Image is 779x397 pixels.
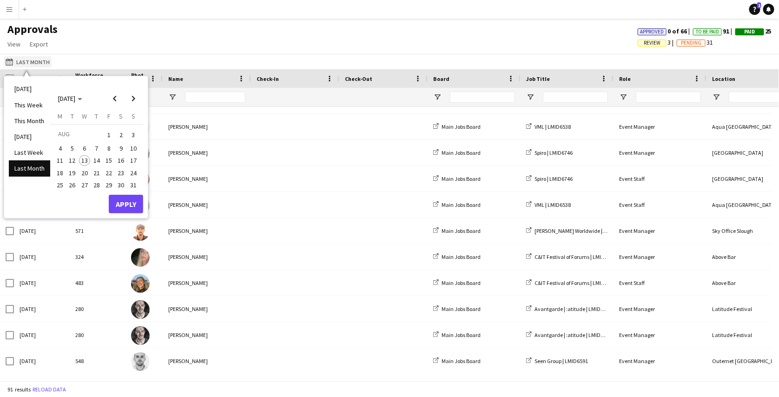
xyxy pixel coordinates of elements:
a: Seen Group | LMID6591 [526,357,588,364]
button: Open Filter Menu [168,93,177,101]
button: 05-08-2025 [66,142,78,154]
span: Name [168,75,183,82]
span: 25 [54,179,66,191]
span: Avantgarde | :atitude | LMID6585 [535,305,612,312]
span: Review [644,40,660,46]
img: Przemyslaw Grabowski [131,222,150,241]
button: Reload data [31,384,68,395]
span: 3 [128,128,139,141]
span: Pending [681,40,701,46]
span: Main Jobs Board [442,149,481,156]
button: 15-08-2025 [103,154,115,166]
button: 12-08-2025 [66,154,78,166]
div: Event Manager [614,140,706,165]
div: [DATE] [14,296,70,322]
img: Arthur Thomas [131,326,150,345]
span: Paid [745,29,755,35]
a: Main Jobs Board [433,253,481,260]
span: Check-In [257,75,279,82]
li: Last Month [9,160,50,176]
span: [PERSON_NAME] Worldwide | Slough | [535,227,622,234]
span: Spiro | LMID6746 [535,149,573,156]
span: Main Jobs Board [442,305,481,312]
span: Role [619,75,631,82]
span: 14 [91,155,102,166]
span: 26 [67,179,78,191]
a: Avantgarde | :atitude | LMID6585 [526,331,612,338]
div: [DATE] [14,348,70,374]
a: VML | LMID6538 [526,201,571,208]
button: 11-08-2025 [54,154,66,166]
td: AUG [54,128,103,142]
span: 5 [67,143,78,154]
button: Open Filter Menu [526,93,535,101]
span: T [71,112,74,120]
span: 19 [67,167,78,179]
div: Event Manager [614,348,706,374]
button: 01-08-2025 [103,128,115,142]
button: 25-08-2025 [54,179,66,191]
button: 19-08-2025 [66,167,78,179]
a: Main Jobs Board [433,305,481,312]
button: 06-08-2025 [79,142,91,154]
span: Main Jobs Board [442,175,481,182]
div: [PERSON_NAME] [163,348,251,374]
button: 27-08-2025 [79,179,91,191]
button: 31-08-2025 [127,179,139,191]
div: 324 [70,244,125,270]
span: Main Jobs Board [442,201,481,208]
span: C&IT Festival of Forums | LMID6493 [535,253,616,260]
a: Export [26,38,52,50]
span: Export [30,40,48,48]
button: 30-08-2025 [115,179,127,191]
button: 10-08-2025 [127,142,139,154]
div: [DATE] [14,218,70,244]
a: C&IT Festival of Forums | LMID6493 [526,253,616,260]
span: 13 [79,155,90,166]
a: Spiro | LMID6746 [526,149,573,156]
span: 16 [116,155,127,166]
span: Avantgarde | :atitude | LMID6585 [535,331,612,338]
button: 14-08-2025 [91,154,103,166]
span: Job Title [526,75,550,82]
span: 7 [91,143,102,154]
span: Photo [131,72,146,86]
a: C&IT Festival of Forums | LMID6493 [526,279,616,286]
span: 30 [116,179,127,191]
button: Next month [124,89,143,108]
button: 23-08-2025 [115,167,127,179]
button: 07-08-2025 [91,142,103,154]
div: 548 [70,348,125,374]
input: Board Filter Input [450,92,515,103]
li: [DATE] [9,129,50,145]
img: Emma Kelly [131,248,150,267]
span: 15 [103,155,114,166]
div: [PERSON_NAME] [163,140,251,165]
span: Date [20,75,33,82]
button: Open Filter Menu [433,93,442,101]
a: Spiro | LMID6746 [526,175,573,182]
span: 4 [54,143,66,154]
span: 25 [735,27,772,35]
span: 6 [79,143,90,154]
span: 0 of 66 [638,27,693,35]
li: Last Week [9,145,50,160]
span: F [107,112,111,120]
span: W [82,112,87,120]
button: 13-08-2025 [79,154,91,166]
a: Main Jobs Board [433,201,481,208]
span: 27 [79,179,90,191]
button: 20-08-2025 [79,167,91,179]
div: [PERSON_NAME] [163,296,251,322]
span: S [119,112,123,120]
span: 31 [677,38,713,46]
button: 16-08-2025 [115,154,127,166]
span: To Be Paid [696,29,719,35]
button: 08-08-2025 [103,142,115,154]
input: Job Title Filter Input [543,92,608,103]
span: Board [433,75,449,82]
div: [DATE] [14,322,70,348]
button: Last Month [4,56,52,67]
a: 1 [749,4,760,15]
a: Main Jobs Board [433,227,481,234]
